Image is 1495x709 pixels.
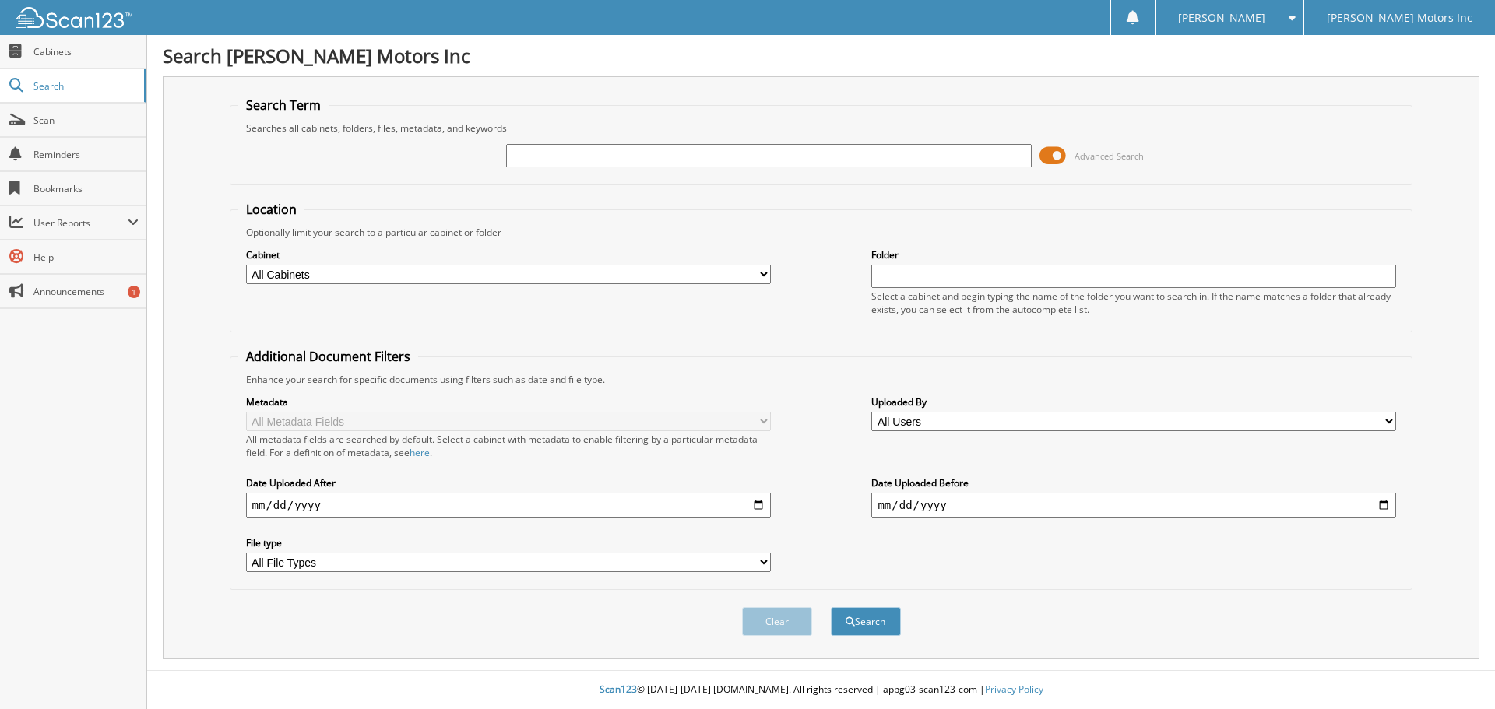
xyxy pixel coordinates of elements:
label: Date Uploaded After [246,476,771,490]
div: 1 [128,286,140,298]
legend: Location [238,201,304,218]
span: Cabinets [33,45,139,58]
span: Scan [33,114,139,127]
div: All metadata fields are searched by default. Select a cabinet with metadata to enable filtering b... [246,433,771,459]
label: Date Uploaded Before [871,476,1396,490]
input: start [246,493,771,518]
label: Uploaded By [871,395,1396,409]
span: Announcements [33,285,139,298]
input: end [871,493,1396,518]
span: [PERSON_NAME] [1178,13,1265,23]
span: Reminders [33,148,139,161]
label: Cabinet [246,248,771,261]
span: Scan123 [600,683,637,696]
span: Advanced Search [1075,150,1144,162]
button: Clear [742,607,812,636]
legend: Additional Document Filters [238,348,418,365]
a: Privacy Policy [985,683,1043,696]
div: Searches all cabinets, folders, files, metadata, and keywords [238,121,1405,135]
button: Search [831,607,901,636]
img: scan123-logo-white.svg [16,7,132,28]
label: File type [246,536,771,549]
a: here [410,446,430,459]
div: Select a cabinet and begin typing the name of the folder you want to search in. If the name match... [871,290,1396,316]
legend: Search Term [238,97,329,114]
span: [PERSON_NAME] Motors Inc [1327,13,1472,23]
span: Search [33,79,136,93]
label: Folder [871,248,1396,261]
span: Help [33,251,139,264]
span: Bookmarks [33,182,139,195]
div: © [DATE]-[DATE] [DOMAIN_NAME]. All rights reserved | appg03-scan123-com | [147,671,1495,709]
div: Enhance your search for specific documents using filters such as date and file type. [238,373,1405,386]
h1: Search [PERSON_NAME] Motors Inc [163,43,1479,68]
div: Optionally limit your search to a particular cabinet or folder [238,226,1405,239]
span: User Reports [33,216,128,230]
label: Metadata [246,395,771,409]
